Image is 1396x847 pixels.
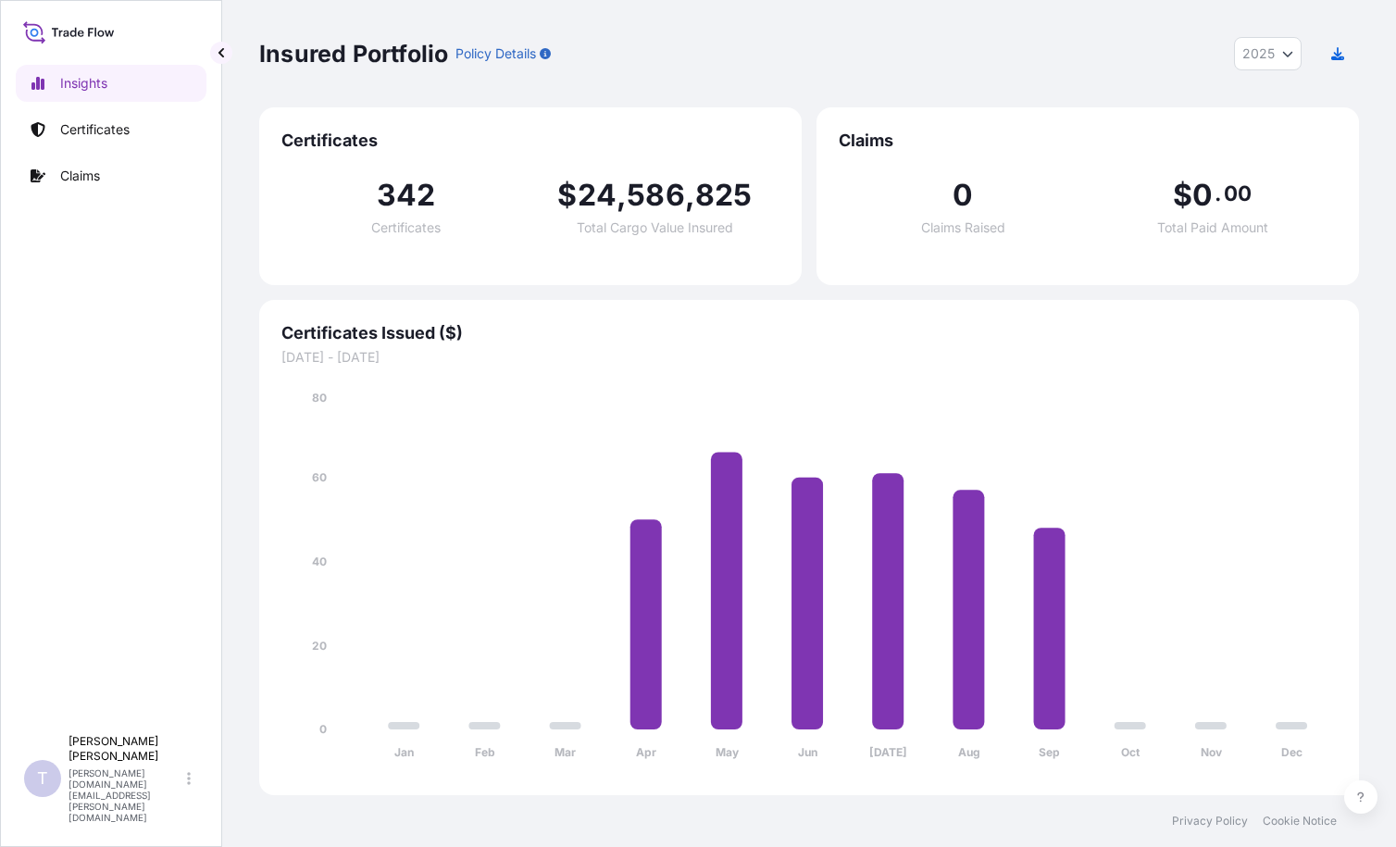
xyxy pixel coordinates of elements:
[475,745,495,759] tspan: Feb
[953,181,973,210] span: 0
[312,470,327,484] tspan: 60
[16,157,206,194] a: Claims
[716,745,740,759] tspan: May
[577,221,733,234] span: Total Cargo Value Insured
[37,769,48,788] span: T
[1281,745,1303,759] tspan: Dec
[377,181,436,210] span: 342
[1121,745,1140,759] tspan: Oct
[1192,181,1213,210] span: 0
[394,745,414,759] tspan: Jan
[1172,814,1248,828] a: Privacy Policy
[1201,745,1223,759] tspan: Nov
[1173,181,1192,210] span: $
[60,167,100,185] p: Claims
[69,734,183,764] p: [PERSON_NAME] [PERSON_NAME]
[685,181,695,210] span: ,
[1157,221,1268,234] span: Total Paid Amount
[16,111,206,148] a: Certificates
[1263,814,1337,828] a: Cookie Notice
[281,322,1337,344] span: Certificates Issued ($)
[1039,745,1060,759] tspan: Sep
[281,348,1337,367] span: [DATE] - [DATE]
[578,181,617,210] span: 24
[1224,186,1252,201] span: 00
[798,745,817,759] tspan: Jun
[555,745,576,759] tspan: Mar
[319,722,327,736] tspan: 0
[1215,186,1221,201] span: .
[16,65,206,102] a: Insights
[958,745,980,759] tspan: Aug
[69,767,183,823] p: [PERSON_NAME][DOMAIN_NAME][EMAIL_ADDRESS][PERSON_NAME][DOMAIN_NAME]
[259,39,448,69] p: Insured Portfolio
[695,181,753,210] span: 825
[921,221,1005,234] span: Claims Raised
[617,181,627,210] span: ,
[455,44,536,63] p: Policy Details
[869,745,907,759] tspan: [DATE]
[312,639,327,653] tspan: 20
[312,391,327,405] tspan: 80
[281,130,779,152] span: Certificates
[1242,44,1275,63] span: 2025
[636,745,656,759] tspan: Apr
[312,554,327,568] tspan: 40
[60,120,130,139] p: Certificates
[1234,37,1302,70] button: Year Selector
[627,181,685,210] span: 586
[557,181,577,210] span: $
[371,221,441,234] span: Certificates
[60,74,107,93] p: Insights
[839,130,1337,152] span: Claims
